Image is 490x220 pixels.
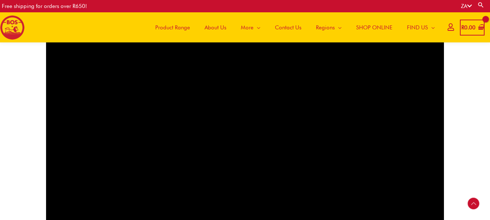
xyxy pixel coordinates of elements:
a: Search button [477,1,485,8]
span: FIND US [407,17,428,38]
span: R [461,24,464,31]
nav: Site Navigation [143,12,442,42]
span: Regions [316,17,335,38]
span: Product Range [155,17,190,38]
a: About Us [197,12,234,42]
a: ZA [461,3,472,9]
span: SHOP ONLINE [356,17,392,38]
a: SHOP ONLINE [349,12,400,42]
bdi: 0.00 [461,24,475,31]
a: More [234,12,268,42]
a: Contact Us [268,12,309,42]
a: View Shopping Cart, empty [460,20,485,36]
a: Regions [309,12,349,42]
span: More [241,17,254,38]
span: Contact Us [275,17,301,38]
a: Product Range [148,12,197,42]
span: About Us [205,17,226,38]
